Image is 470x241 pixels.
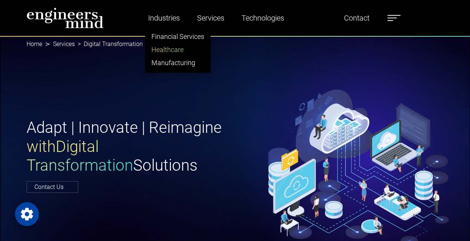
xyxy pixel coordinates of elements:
a: Contact Us [27,181,78,193]
nav: breadcrumb [27,36,444,52]
a: Services [194,9,227,27]
a: Healthcare [145,43,210,56]
a: Technologies [239,9,287,27]
a: Industries [145,9,183,27]
span: with Digital Transformation [27,137,133,174]
a: Home [27,40,42,48]
a: Financial Services [145,30,210,43]
h1: Adapt | Innovate | Reimagine Solutions [27,118,231,175]
img: logo [27,7,104,28]
a: Services [53,40,75,48]
a: Contact [341,9,372,27]
ul: Industries [145,27,211,73]
a: Manufacturing [145,56,210,69]
li: Digital Transformation [75,40,143,49]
